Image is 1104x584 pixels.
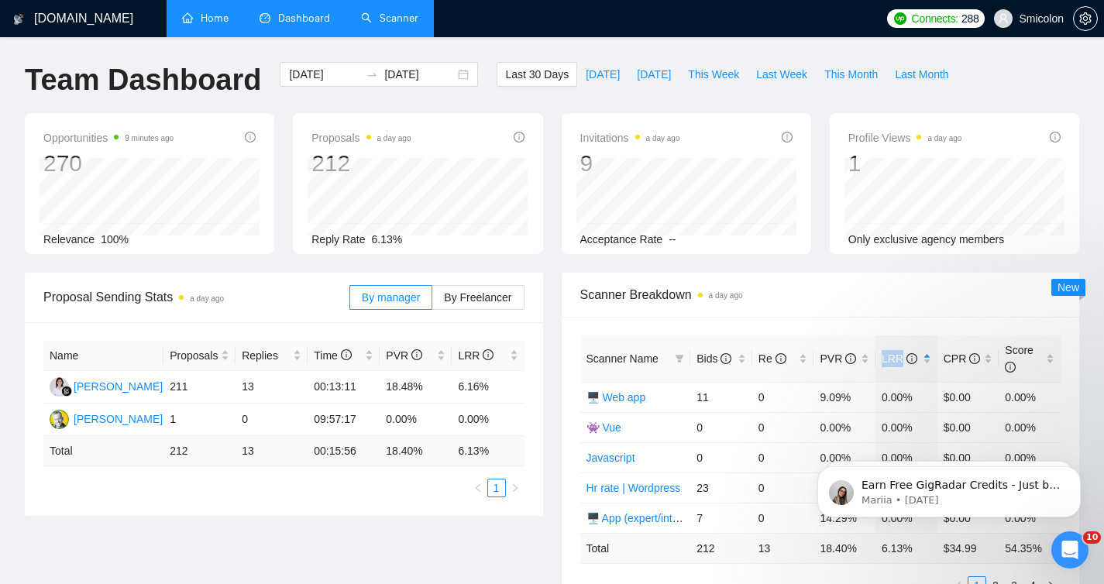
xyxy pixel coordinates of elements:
[894,12,906,25] img: upwork-logo.png
[999,533,1061,563] td: 54.35 %
[74,411,163,428] div: [PERSON_NAME]
[43,287,349,307] span: Proposal Sending Stats
[377,134,411,143] time: a day ago
[845,353,856,364] span: info-circle
[50,410,69,429] img: AT
[961,10,978,27] span: 288
[580,533,691,563] td: Total
[50,380,163,392] a: AK[PERSON_NAME]
[67,45,267,427] span: Earn Free GigRadar Credits - Just by Sharing Your Story! 💬 Want more credits for sending proposal...
[25,62,261,98] h1: Team Dashboard
[580,129,680,147] span: Invitations
[372,233,403,246] span: 6.13%
[895,66,948,83] span: Last Month
[163,436,236,466] td: 212
[669,233,676,246] span: --
[452,371,524,404] td: 6.16%
[1050,132,1061,143] span: info-circle
[311,149,411,178] div: 212
[752,472,814,503] td: 0
[308,404,380,436] td: 09:57:17
[236,341,308,371] th: Replies
[311,129,411,147] span: Proposals
[875,412,937,442] td: 0.00%
[752,533,814,563] td: 13
[690,442,752,472] td: 0
[43,233,95,246] span: Relevance
[848,129,962,147] span: Profile Views
[242,347,290,364] span: Replies
[637,66,671,83] span: [DATE]
[875,382,937,412] td: 0.00%
[776,353,786,364] span: info-circle
[586,452,635,464] a: Javascript
[586,352,659,365] span: Scanner Name
[999,412,1061,442] td: 0.00%
[690,412,752,442] td: 0
[452,404,524,436] td: 0.00%
[308,371,380,404] td: 00:13:11
[816,62,886,87] button: This Month
[998,13,1009,24] span: user
[1074,12,1097,25] span: setting
[101,233,129,246] span: 100%
[366,68,378,81] span: swap-right
[384,66,455,83] input: End date
[182,12,229,25] a: homeHome
[473,483,483,493] span: left
[586,482,681,494] a: Hr rate | Wordpress
[937,382,999,412] td: $0.00
[813,412,875,442] td: 0.00%
[483,349,494,360] span: info-circle
[487,479,506,497] li: 1
[1058,281,1079,294] span: New
[444,291,511,304] span: By Freelancer
[927,134,961,143] time: a day ago
[937,533,999,563] td: $ 34.99
[752,412,814,442] td: 0
[782,132,793,143] span: info-circle
[690,472,752,503] td: 23
[314,349,351,362] span: Time
[236,436,308,466] td: 13
[163,371,236,404] td: 211
[308,436,380,466] td: 00:15:56
[506,479,524,497] button: right
[163,341,236,371] th: Proposals
[362,291,420,304] span: By manager
[721,353,731,364] span: info-circle
[380,371,452,404] td: 18.48%
[813,533,875,563] td: 18.40 %
[452,436,524,466] td: 6.13 %
[586,391,646,404] a: 🖥️ Web app
[380,436,452,466] td: 18.40 %
[758,352,786,365] span: Re
[260,12,270,23] span: dashboard
[679,62,748,87] button: This Week
[366,68,378,81] span: to
[848,149,962,178] div: 1
[341,349,352,360] span: info-circle
[580,149,680,178] div: 9
[646,134,680,143] time: a day ago
[586,421,621,434] a: 👾 Vue
[380,404,452,436] td: 0.00%
[43,436,163,466] td: Total
[752,503,814,533] td: 0
[937,412,999,442] td: $0.00
[311,233,365,246] span: Reply Rate
[577,62,628,87] button: [DATE]
[1051,531,1089,569] iframe: Intercom live chat
[278,12,330,25] span: Dashboard
[163,404,236,436] td: 1
[125,134,174,143] time: 9 minutes ago
[458,349,494,362] span: LRR
[511,483,520,493] span: right
[50,377,69,397] img: AK
[824,66,878,83] span: This Month
[505,66,569,83] span: Last 30 Days
[906,353,917,364] span: info-circle
[580,233,663,246] span: Acceptance Rate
